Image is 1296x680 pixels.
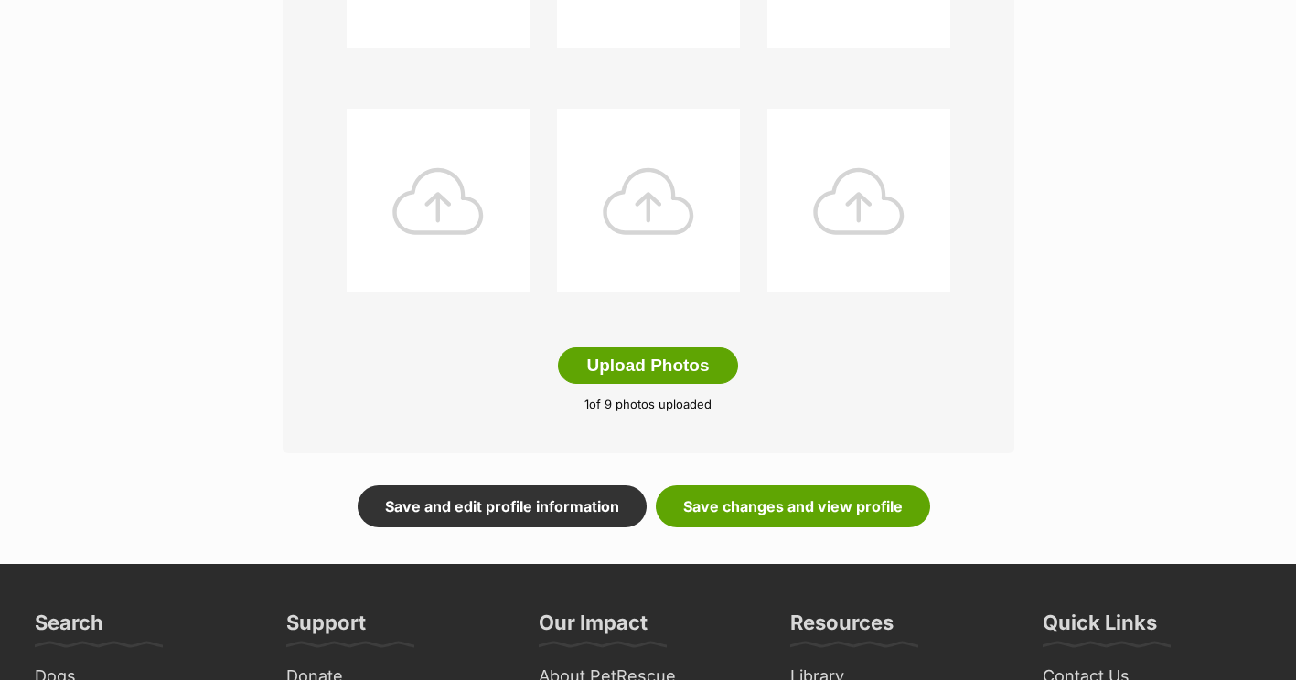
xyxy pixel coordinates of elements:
h3: Quick Links [1043,610,1157,646]
h3: Our Impact [539,610,648,646]
a: Save and edit profile information [358,485,647,527]
span: 1 [584,397,589,411]
a: Save changes and view profile [656,485,930,527]
h3: Search [35,610,103,646]
p: of 9 photos uploaded [310,396,987,414]
h3: Support [286,610,366,646]
h3: Resources [790,610,894,646]
button: Upload Photos [558,347,737,384]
